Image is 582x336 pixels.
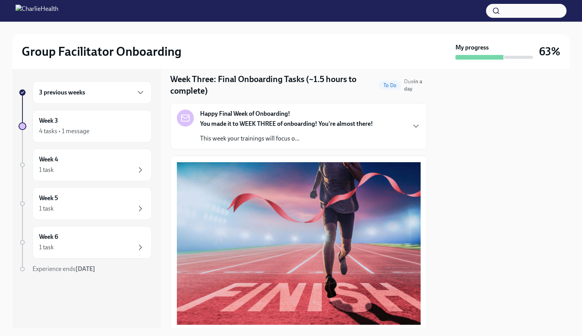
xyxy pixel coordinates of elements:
div: 1 task [39,243,54,252]
p: This week your trainings will focus o... [200,134,373,143]
a: Week 41 task [19,149,152,181]
h6: Week 6 [39,233,58,241]
span: Due [404,78,422,92]
span: October 11th, 2025 10:00 [404,78,427,93]
strong: You made it to WEEK THREE of onboarding! You're almost there! [200,120,373,127]
h6: Week 4 [39,155,58,164]
div: 3 previous weeks [33,81,152,104]
h6: 3 previous weeks [39,88,85,97]
strong: in a day [404,78,422,92]
div: 4 tasks • 1 message [39,127,89,135]
h2: Group Facilitator Onboarding [22,44,181,59]
span: To Do [379,82,401,88]
strong: My progress [455,43,489,52]
strong: Happy Final Week of Onboarding! [200,110,290,118]
img: CharlieHealth [15,5,58,17]
a: Week 61 task [19,226,152,259]
h6: Week 3 [39,117,58,125]
span: Experience ends [33,265,95,273]
a: Week 34 tasks • 1 message [19,110,152,142]
button: Zoom image [177,162,421,325]
a: Week 51 task [19,187,152,220]
strong: [DATE] [75,265,95,273]
h3: 63% [539,45,560,58]
h6: Week 5 [39,194,58,202]
div: 1 task [39,204,54,213]
h4: Week Three: Final Onboarding Tasks (~1.5 hours to complete) [170,74,376,97]
div: 1 task [39,166,54,174]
